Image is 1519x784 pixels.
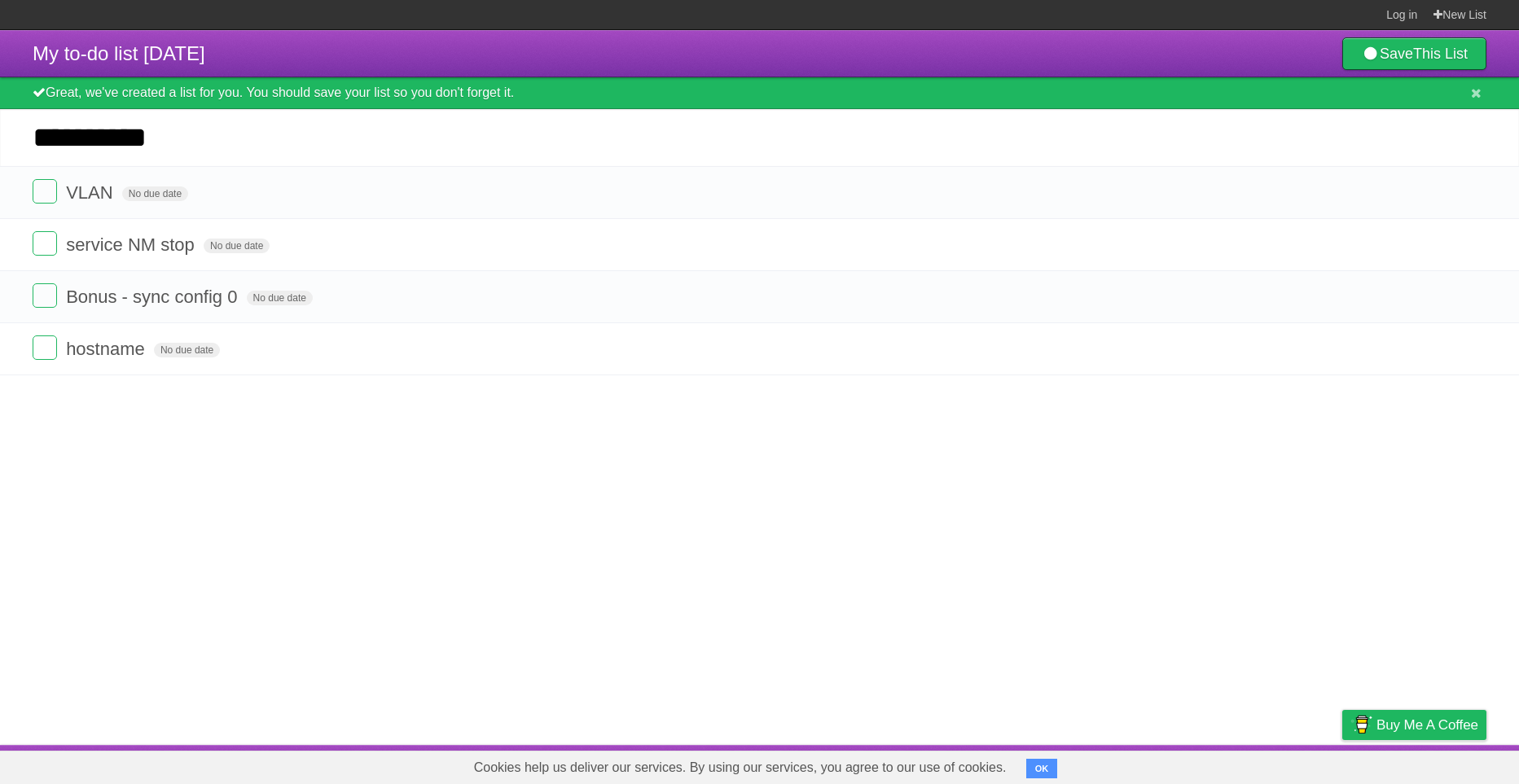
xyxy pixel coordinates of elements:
[66,339,149,359] span: hostname
[66,182,116,203] span: VLAN
[33,42,205,64] span: My to-do list [DATE]
[1321,749,1363,780] a: Privacy
[1413,46,1468,62] b: This List
[66,287,241,307] span: Bonus - sync config 0
[154,343,220,357] span: No due date
[1266,749,1302,780] a: Terms
[458,751,1023,784] span: Cookies help us deliver our services. By using our services, you agree to our use of cookies.
[1376,711,1478,739] span: Buy me a coffee
[1384,749,1486,780] a: Suggest a feature
[1026,759,1058,778] button: OK
[122,186,188,201] span: No due date
[33,179,57,204] label: Done
[1179,749,1245,780] a: Developers
[204,239,270,253] span: No due date
[1342,37,1486,70] a: SaveThis List
[1126,749,1160,780] a: About
[66,234,199,255] span: service NM stop
[1342,710,1486,740] a: Buy me a coffee
[33,335,57,360] label: Done
[33,283,57,308] label: Done
[33,231,57,256] label: Done
[247,291,313,305] span: No due date
[1350,711,1372,738] img: Buy me a coffee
